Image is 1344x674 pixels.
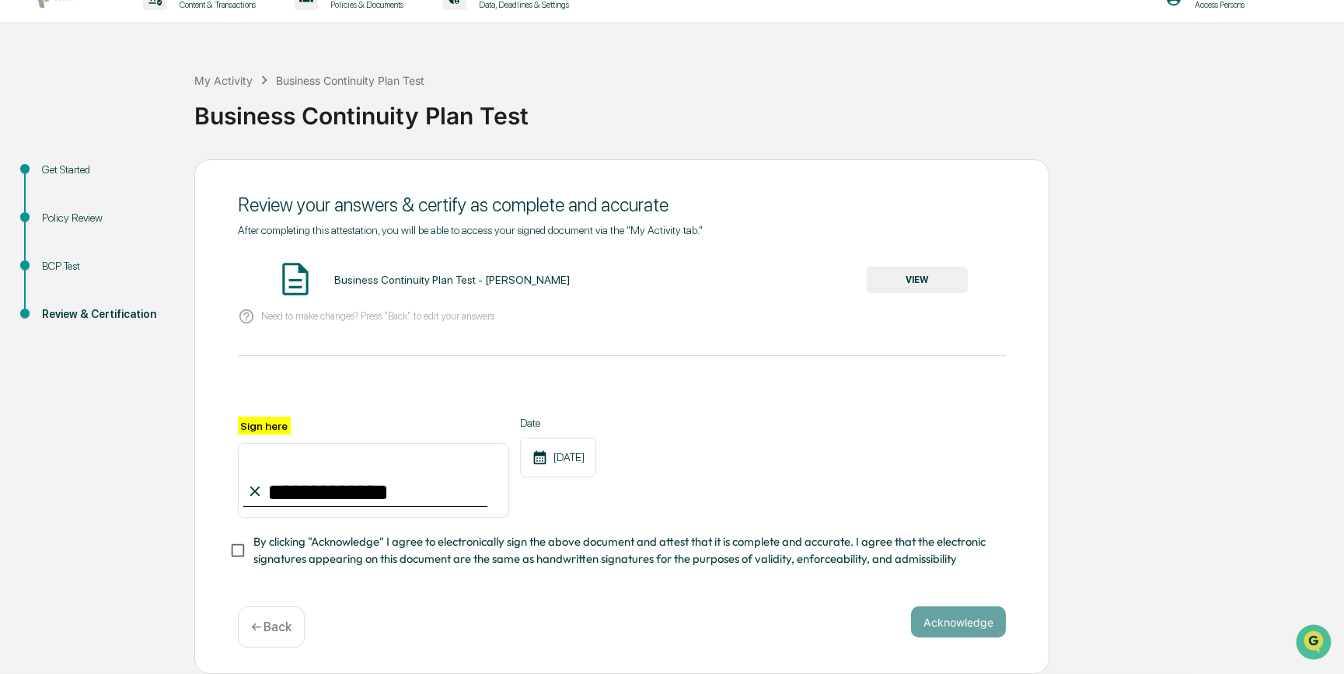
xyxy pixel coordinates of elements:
div: My Activity [194,74,253,87]
button: VIEW [867,267,968,293]
label: Date [520,417,596,429]
span: By clicking "Acknowledge" I agree to electronically sign the above document and attest that it is... [253,533,993,568]
button: Acknowledge [911,606,1006,637]
div: Review & Certification [42,306,169,323]
span: After completing this attestation, you will be able to access your signed document via the "My Ac... [238,224,703,236]
label: Sign here [238,417,291,435]
p: Need to make changes? Press "Back" to edit your answers [261,310,494,322]
span: Pylon [155,264,188,275]
div: Review your answers & certify as complete and accurate [238,194,1006,216]
div: [DATE] [520,438,596,477]
div: BCP Test [42,258,169,274]
div: Business Continuity Plan Test - [PERSON_NAME] [334,274,570,286]
div: Policy Review [42,210,169,226]
div: 🗄️ [113,197,125,210]
span: Preclearance [31,196,100,211]
img: 1746055101610-c473b297-6a78-478c-a979-82029cc54cd1 [16,119,44,147]
iframe: Open customer support [1294,623,1336,665]
div: 🖐️ [16,197,28,210]
a: 🗄️Attestations [106,190,199,218]
button: Start new chat [264,124,283,142]
div: Business Continuity Plan Test [276,74,424,87]
div: 🔎 [16,227,28,239]
span: Data Lookup [31,225,98,241]
div: Business Continuity Plan Test [194,89,1336,130]
a: 🔎Data Lookup [9,219,104,247]
div: Start new chat [53,119,255,134]
p: ← Back [251,620,291,634]
a: 🖐️Preclearance [9,190,106,218]
span: Attestations [128,196,193,211]
p: How can we help? [16,33,283,58]
img: Document Icon [276,260,315,299]
div: We're available if you need us! [53,134,197,147]
div: Get Started [42,162,169,178]
a: Powered byPylon [110,263,188,275]
input: Clear [40,71,257,87]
